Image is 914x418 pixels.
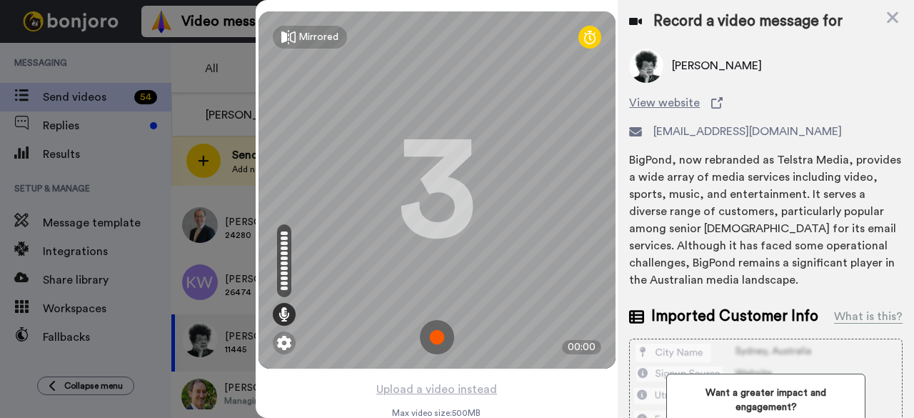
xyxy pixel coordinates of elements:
[629,94,700,111] span: View website
[398,136,476,244] div: 3
[651,306,818,327] span: Imported Customer Info
[372,380,501,399] button: Upload a video instead
[678,386,853,414] span: Want a greater impact and engagement?
[420,320,454,354] img: ic_record_start.svg
[653,123,842,140] span: [EMAIL_ADDRESS][DOMAIN_NAME]
[834,308,903,325] div: What is this?
[629,94,903,111] a: View website
[629,151,903,289] div: BigPond, now rebranded as Telstra Media, provides a wide array of media services including video,...
[277,336,291,350] img: ic_gear.svg
[562,340,601,354] div: 00:00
